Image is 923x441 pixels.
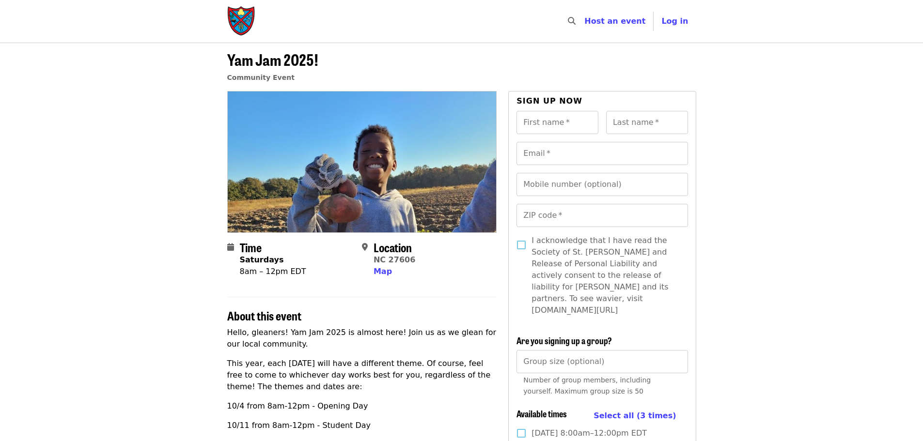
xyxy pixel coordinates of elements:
span: [DATE] 8:00am–12:00pm EDT [532,427,647,439]
input: First name [516,111,598,134]
input: ZIP code [516,204,688,227]
input: Search [581,10,589,33]
span: Yam Jam 2025! [227,48,318,71]
p: 10/4 from 8am-12pm - Opening Day [227,400,497,412]
span: Sign up now [516,96,582,106]
a: Community Event [227,74,295,81]
i: map-marker-alt icon [362,243,368,252]
p: This year, each [DATE] will have a different theme. Of course, feel free to come to whichever day... [227,358,497,393]
span: Number of group members, including yourself. Maximum group size is 50 [523,376,651,395]
span: Location [374,239,412,256]
img: Society of St. Andrew - Home [227,6,256,37]
span: Time [240,239,262,256]
div: 8am – 12pm EDT [240,266,306,277]
p: 10/11 from 8am-12pm - Student Day [227,420,497,431]
p: Hello, gleaners! Yam Jam 2025 is almost here! Join us as we glean for our local community. [227,327,497,350]
i: search icon [568,16,576,26]
input: Last name [606,111,688,134]
button: Map [374,266,392,277]
input: [object Object] [516,350,688,373]
img: Yam Jam 2025! organized by Society of St. Andrew [228,91,497,232]
input: Email [516,142,688,165]
strong: Saturdays [240,255,284,264]
span: Available times [516,407,567,420]
button: Log in [654,12,696,31]
span: Map [374,267,392,276]
span: Log in [661,16,688,26]
i: calendar icon [227,243,234,252]
input: Mobile number (optional) [516,173,688,196]
span: I acknowledge that I have read the Society of St. [PERSON_NAME] and Release of Personal Liability... [532,235,680,316]
span: Are you signing up a group? [516,334,612,347]
a: NC 27606 [374,255,415,264]
a: Host an event [584,16,645,26]
span: About this event [227,307,301,324]
button: Select all (3 times) [594,409,676,423]
span: Select all (3 times) [594,411,676,420]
